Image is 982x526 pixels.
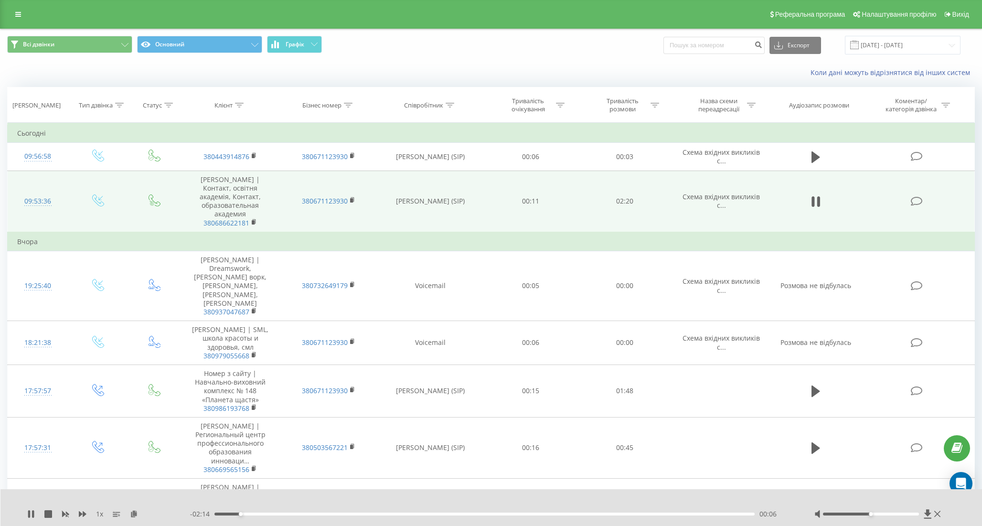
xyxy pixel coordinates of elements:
[883,97,939,113] div: Коментар/категорія дзвінка
[239,512,243,516] div: Accessibility label
[780,338,851,347] span: Розмова не відбулась
[302,196,348,205] a: 380671123930
[869,512,873,516] div: Accessibility label
[181,321,279,365] td: [PERSON_NAME] | SML, школа красоты и здоровья, смл
[483,143,578,171] td: 00:06
[377,143,483,171] td: [PERSON_NAME] (SIP)
[377,251,483,321] td: Voicemail
[190,509,214,519] span: - 02:14
[377,417,483,478] td: [PERSON_NAME] (SIP)
[683,148,760,165] span: Схема вхідних викликів с...
[181,251,279,321] td: [PERSON_NAME] | Dreamswork, [PERSON_NAME] ворк, [PERSON_NAME], [PERSON_NAME], [PERSON_NAME]
[952,11,969,18] span: Вихід
[780,281,851,290] span: Розмова не відбулась
[267,36,322,53] button: Графік
[302,152,348,161] a: 380671123930
[79,101,113,109] div: Тип дзвінка
[17,147,58,166] div: 09:56:58
[663,37,765,54] input: Пошук за номером
[181,171,279,232] td: [PERSON_NAME] | Контакт, освітня академія, Контакт, образовательная академия
[404,101,443,109] div: Співробітник
[789,101,849,109] div: Аудіозапис розмови
[302,101,342,109] div: Бізнес номер
[302,281,348,290] a: 380732649179
[181,417,279,478] td: [PERSON_NAME] | Региональный центр профессионального образования инноваци…
[181,365,279,417] td: Номер з сайту | Навчально-виховний комплекс № 148 «Планета щастя»
[483,365,578,417] td: 00:15
[302,443,348,452] a: 380503567221
[683,192,760,210] span: Схема вхідних викликів с...
[17,333,58,352] div: 18:21:38
[578,417,672,478] td: 00:45
[23,41,54,48] span: Всі дзвінки
[862,11,936,18] span: Налаштування профілю
[483,251,578,321] td: 00:05
[143,101,162,109] div: Статус
[214,101,233,109] div: Клієнт
[203,404,249,413] a: 380986193768
[811,68,975,77] a: Коли дані можуть відрізнятися вiд інших систем
[203,152,249,161] a: 380443914876
[302,338,348,347] a: 380671123930
[17,277,58,295] div: 19:25:40
[759,509,777,519] span: 00:06
[578,365,672,417] td: 01:48
[597,97,648,113] div: Тривалість розмови
[203,218,249,227] a: 380686622181
[578,321,672,365] td: 00:00
[377,321,483,365] td: Voicemail
[302,386,348,395] a: 380671123930
[578,251,672,321] td: 00:00
[483,321,578,365] td: 00:06
[950,472,972,495] div: Open Intercom Messenger
[769,37,821,54] button: Експорт
[203,465,249,474] a: 380669565156
[286,41,304,48] span: Графік
[775,11,845,18] span: Реферальна програма
[483,417,578,478] td: 00:16
[578,143,672,171] td: 00:03
[8,124,975,143] td: Сьогодні
[12,101,61,109] div: [PERSON_NAME]
[7,36,132,53] button: Всі дзвінки
[694,97,745,113] div: Назва схеми переадресації
[578,171,672,232] td: 02:20
[203,307,249,316] a: 380937047687
[683,277,760,294] span: Схема вхідних викликів с...
[377,365,483,417] td: [PERSON_NAME] (SIP)
[17,439,58,457] div: 17:57:31
[17,382,58,400] div: 17:57:57
[96,509,103,519] span: 1 x
[683,333,760,351] span: Схема вхідних викликів с...
[203,351,249,360] a: 380979055668
[377,171,483,232] td: [PERSON_NAME] (SIP)
[137,36,262,53] button: Основний
[483,171,578,232] td: 00:11
[8,232,975,251] td: Вчора
[502,97,554,113] div: Тривалість очікування
[17,192,58,211] div: 09:53:36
